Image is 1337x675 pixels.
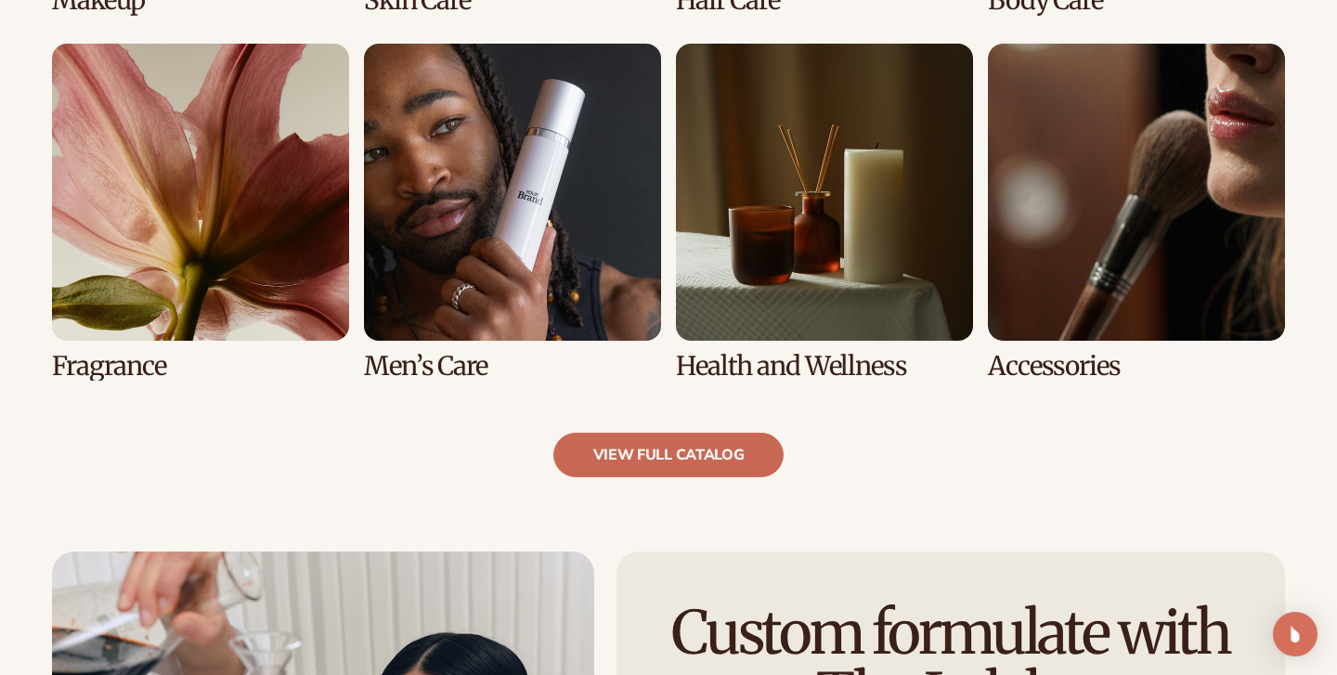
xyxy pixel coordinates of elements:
[988,44,1285,381] div: 8 / 8
[553,433,785,477] a: view full catalog
[364,44,661,381] div: 6 / 8
[676,44,973,381] div: 7 / 8
[1273,612,1318,656] div: Open Intercom Messenger
[52,44,349,381] div: 5 / 8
